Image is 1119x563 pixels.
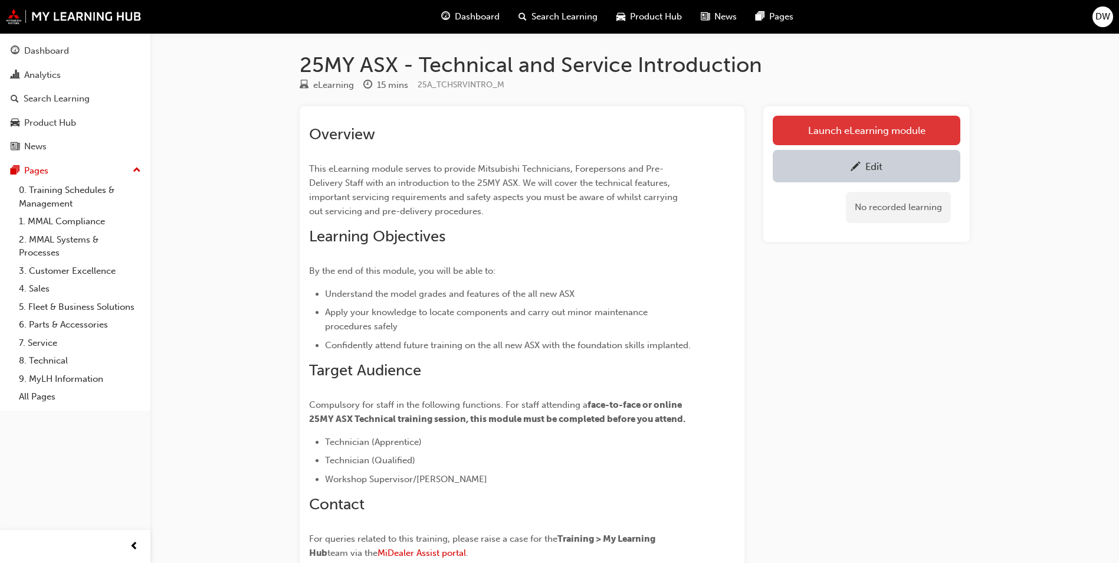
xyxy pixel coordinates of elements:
[11,46,19,57] span: guage-icon
[11,166,19,176] span: pages-icon
[5,64,146,86] a: Analytics
[519,9,527,24] span: search-icon
[691,5,746,29] a: news-iconNews
[5,40,146,62] a: Dashboard
[14,334,146,352] a: 7. Service
[769,10,793,24] span: Pages
[5,160,146,182] button: Pages
[309,400,588,410] span: Compulsory for staff in the following functions. For staff attending a
[455,10,500,24] span: Dashboard
[300,78,354,93] div: Type
[509,5,607,29] a: search-iconSearch Learning
[363,80,372,91] span: clock-icon
[325,289,575,299] span: Understand the model grades and features of the all new ASX
[5,112,146,134] a: Product Hub
[466,548,468,558] span: .
[14,181,146,212] a: 0. Training Schedules & Management
[300,52,970,78] h1: 25MY ASX - Technical and Service Introduction
[24,164,48,178] div: Pages
[5,136,146,158] a: News
[441,9,450,24] span: guage-icon
[14,262,146,280] a: 3. Customer Excellence
[300,80,309,91] span: learningResourceType_ELEARNING-icon
[363,78,408,93] div: Duration
[24,68,61,82] div: Analytics
[616,9,625,24] span: car-icon
[24,140,47,153] div: News
[630,10,682,24] span: Product Hub
[309,533,657,558] span: Training > My Learning Hub
[325,340,691,351] span: Confidently attend future training on the all new ASX with the foundation skills implanted.
[1092,6,1113,27] button: DW
[309,163,680,217] span: This eLearning module serves to provide Mitsubishi Technicians, Forepersons and Pre-Delivery Staf...
[14,352,146,370] a: 8. Technical
[133,163,141,178] span: up-icon
[11,118,19,129] span: car-icon
[418,80,504,90] span: Learning resource code
[11,70,19,81] span: chart-icon
[130,539,139,554] span: prev-icon
[14,316,146,334] a: 6. Parts & Accessories
[325,437,422,447] span: Technician (Apprentice)
[24,44,69,58] div: Dashboard
[11,142,19,152] span: news-icon
[377,78,408,92] div: 15 mins
[531,10,598,24] span: Search Learning
[851,162,861,174] span: pencil-icon
[773,116,960,145] a: Launch eLearning module
[24,116,76,130] div: Product Hub
[14,280,146,298] a: 4. Sales
[14,212,146,231] a: 1. MMAL Compliance
[746,5,803,29] a: pages-iconPages
[325,474,487,485] span: Workshop Supervisor/[PERSON_NAME]
[14,231,146,262] a: 2. MMAL Systems & Processes
[327,548,378,558] span: team via the
[313,78,354,92] div: eLearning
[309,125,375,143] span: Overview
[309,266,495,276] span: By the end of this module, you will be able to:
[24,92,90,106] div: Search Learning
[607,5,691,29] a: car-iconProduct Hub
[309,533,557,544] span: For queries related to this training, please raise a case for the
[5,88,146,110] a: Search Learning
[325,307,650,332] span: Apply your knowledge to locate components and carry out minor maintenance procedures safely
[14,370,146,388] a: 9. MyLH Information
[6,9,142,24] img: mmal
[309,361,421,379] span: Target Audience
[714,10,737,24] span: News
[309,495,365,513] span: Contact
[378,548,466,558] a: MiDealer Assist portal
[773,150,960,182] a: Edit
[14,298,146,316] a: 5. Fleet & Business Solutions
[701,9,710,24] span: news-icon
[309,227,445,246] span: Learning Objectives
[309,400,685,424] span: face-to-face or online 25MY ASX Technical training session, this module must be completed before ...
[1095,10,1110,24] span: DW
[11,94,19,104] span: search-icon
[325,455,415,466] span: Technician (Qualified)
[14,388,146,406] a: All Pages
[5,38,146,160] button: DashboardAnalyticsSearch LearningProduct HubNews
[865,161,882,172] div: Edit
[432,5,509,29] a: guage-iconDashboard
[846,192,951,223] div: No recorded learning
[756,9,764,24] span: pages-icon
